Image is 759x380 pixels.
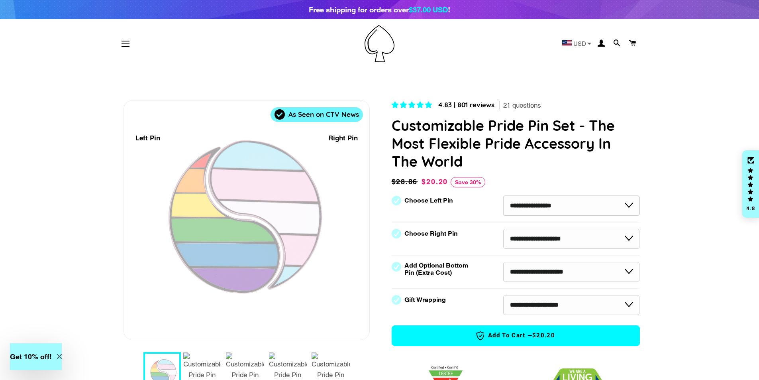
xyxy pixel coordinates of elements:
[573,41,586,47] span: USD
[124,100,369,340] div: 1 / 9
[404,197,453,204] label: Choose Left Pin
[328,133,358,144] div: Right Pin
[404,262,471,276] label: Add Optional Bottom Pin (Extra Cost)
[742,150,759,218] div: Click to open Judge.me floating reviews tab
[365,25,394,62] img: Pin-Ace
[404,331,628,341] span: Add to Cart —
[409,5,448,14] span: $37.00 USD
[404,230,458,237] label: Choose Right Pin
[746,206,755,211] div: 4.8
[392,325,640,346] button: Add to Cart —$20.20
[451,177,485,187] span: Save 30%
[503,101,541,110] span: 21 questions
[404,296,446,303] label: Gift Wrapping
[438,100,494,109] span: 4.83 | 801 reviews
[392,116,640,170] h1: Customizable Pride Pin Set - The Most Flexible Pride Accessory In The World
[392,101,434,109] span: 4.83 stars
[532,331,555,340] span: $20.20
[422,177,448,186] span: $20.20
[392,176,420,187] span: $28.86
[309,4,450,15] div: Free shipping for orders over !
